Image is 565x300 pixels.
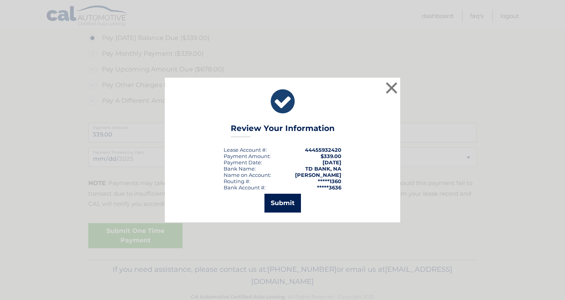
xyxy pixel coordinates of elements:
[224,165,256,172] div: Bank Name:
[295,172,341,178] strong: [PERSON_NAME]
[264,194,301,213] button: Submit
[224,159,262,165] div: :
[321,153,341,159] span: $339.00
[305,165,341,172] strong: TD BANK, NA
[224,178,250,184] div: Routing #:
[384,80,399,96] button: ×
[305,147,341,153] strong: 44455932420
[231,124,335,137] h3: Review Your Information
[224,159,261,165] span: Payment Date
[323,159,341,165] span: [DATE]
[224,147,267,153] div: Lease Account #:
[224,153,271,159] div: Payment Amount:
[224,184,266,191] div: Bank Account #:
[224,172,271,178] div: Name on Account:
